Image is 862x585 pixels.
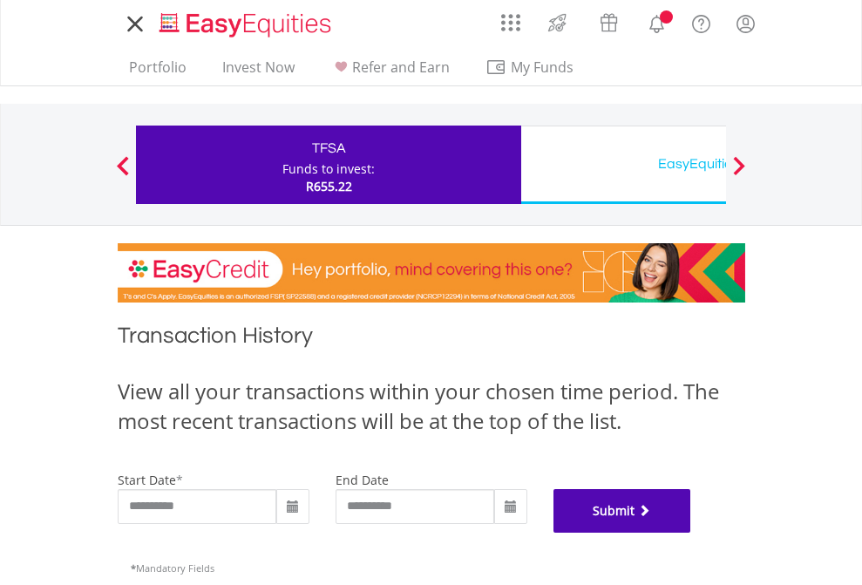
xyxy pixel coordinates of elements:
[105,165,140,182] button: Previous
[594,9,623,37] img: vouchers-v2.svg
[323,58,457,85] a: Refer and Earn
[153,4,338,39] a: Home page
[146,136,511,160] div: TFSA
[122,58,193,85] a: Portfolio
[553,489,691,533] button: Submit
[131,561,214,575] span: Mandatory Fields
[336,472,389,488] label: end date
[118,320,745,359] h1: Transaction History
[722,165,757,182] button: Next
[215,58,302,85] a: Invest Now
[118,472,176,488] label: start date
[543,9,572,37] img: thrive-v2.svg
[490,4,532,32] a: AppsGrid
[583,4,635,37] a: Vouchers
[679,4,723,39] a: FAQ's and Support
[118,243,745,303] img: EasyCredit Promotion Banner
[156,10,338,39] img: EasyEquities_Logo.png
[352,58,450,77] span: Refer and Earn
[118,377,745,437] div: View all your transactions within your chosen time period. The most recent transactions will be a...
[501,13,520,32] img: grid-menu-icon.svg
[282,160,375,178] div: Funds to invest:
[485,56,600,78] span: My Funds
[723,4,768,43] a: My Profile
[635,4,679,39] a: Notifications
[306,178,352,194] span: R655.22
